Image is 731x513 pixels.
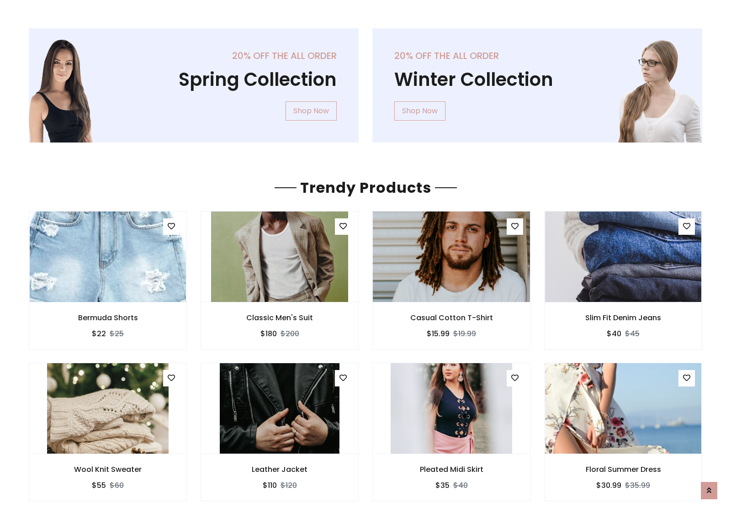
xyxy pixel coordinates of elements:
h6: Leather Jacket [201,465,358,474]
del: $19.99 [453,328,476,339]
h1: Spring Collection [51,69,337,90]
h6: Pleated Midi Skirt [373,465,530,474]
h6: $30.99 [596,481,621,490]
del: $120 [281,480,297,491]
h6: Bermuda Shorts [29,313,186,322]
h6: $110 [263,481,277,490]
span: Trendy Products [297,177,435,198]
h6: Classic Men's Suit [201,313,358,322]
h6: $180 [260,329,277,338]
h6: Casual Cotton T-Shirt [373,313,530,322]
h6: $35 [435,481,450,490]
del: $200 [281,328,299,339]
del: $25 [110,328,124,339]
del: $35.99 [625,480,650,491]
a: Shop Now [286,101,337,121]
h1: Winter Collection [394,69,680,90]
del: $40 [453,480,468,491]
h6: Wool Knit Sweater [29,465,186,474]
h5: 20% off the all order [51,50,337,61]
h6: $22 [92,329,106,338]
del: $45 [625,328,640,339]
h6: $55 [92,481,106,490]
h6: Slim Fit Denim Jeans [545,313,702,322]
h6: $40 [607,329,621,338]
h6: Floral Summer Dress [545,465,702,474]
del: $60 [110,480,124,491]
h5: 20% off the all order [394,50,680,61]
a: Shop Now [394,101,445,121]
h6: $15.99 [427,329,450,338]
